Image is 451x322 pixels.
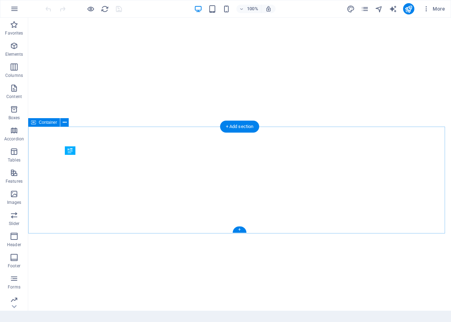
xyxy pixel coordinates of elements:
button: design [347,5,355,13]
h6: 100% [247,5,258,13]
div: + Add section [220,121,259,133]
button: More [420,3,448,14]
button: navigator [375,5,383,13]
button: publish [403,3,414,14]
div: + [233,226,246,233]
p: Forms [8,284,20,290]
p: Boxes [8,115,20,121]
i: Navigator [375,5,383,13]
p: Footer [8,263,20,269]
button: reload [100,5,109,13]
button: pages [361,5,369,13]
i: On resize automatically adjust zoom level to fit chosen device. [265,6,272,12]
p: Elements [5,51,23,57]
p: Favorites [5,30,23,36]
p: Features [6,178,23,184]
button: 100% [236,5,261,13]
i: Publish [404,5,413,13]
span: Container [39,120,57,124]
p: Tables [8,157,20,163]
p: Accordion [4,136,24,142]
i: Pages (Ctrl+Alt+S) [361,5,369,13]
span: More [423,5,445,12]
i: AI Writer [389,5,397,13]
button: Click here to leave preview mode and continue editing [86,5,95,13]
p: Header [7,242,21,248]
i: Design (Ctrl+Alt+Y) [347,5,355,13]
p: Content [6,94,22,99]
p: Columns [5,73,23,78]
button: text_generator [389,5,397,13]
i: Reload page [101,5,109,13]
p: Images [7,200,21,205]
p: Slider [9,221,20,226]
